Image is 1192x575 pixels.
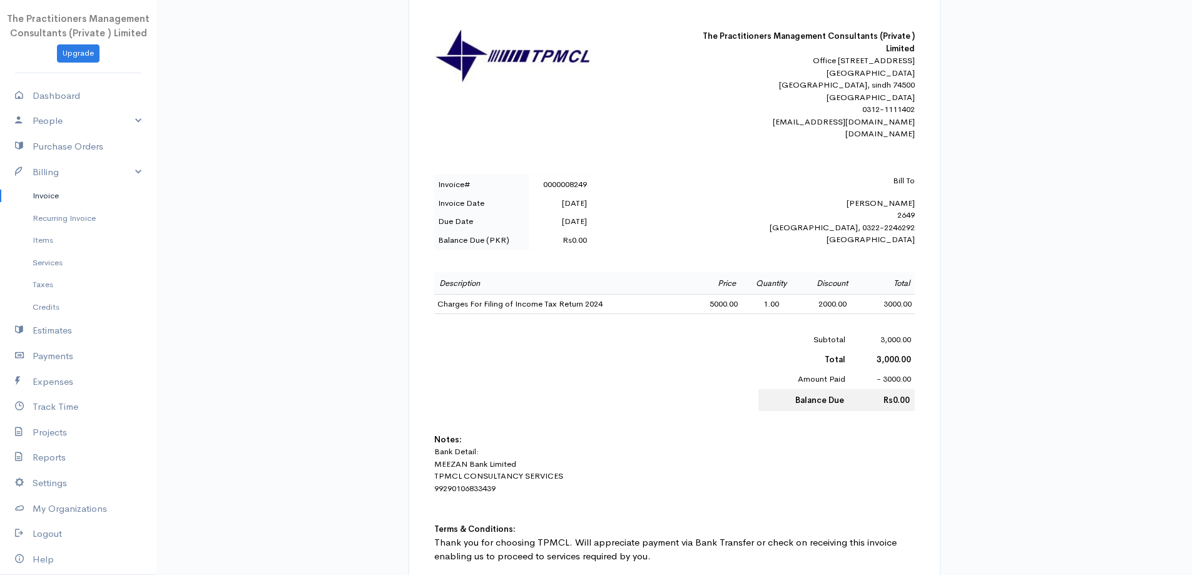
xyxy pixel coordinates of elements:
td: Amount Paid [758,369,850,389]
td: 3000.00 [863,295,914,314]
td: Subtotal [758,330,850,350]
td: [DATE] [529,212,590,231]
td: 5000.00 [690,295,741,314]
td: Description [434,272,690,295]
div: Office [STREET_ADDRESS] [GEOGRAPHIC_DATA] [GEOGRAPHIC_DATA], sindh 74500 [GEOGRAPHIC_DATA] 0312-1... [696,54,915,140]
td: Total [863,272,914,295]
td: 2000.00 [802,295,863,314]
td: 0000008249 [529,175,590,194]
td: Balance Due [758,389,850,412]
td: Invoice# [434,175,529,194]
td: Charges For Filing of Income Tax Return 2024 [434,295,690,314]
td: - 3000.00 [849,369,914,389]
span: The Practitioners Management Consultants (Private ) Limited [7,13,150,39]
b: Notes: [434,434,462,445]
td: 3,000.00 [849,330,914,350]
b: Total [825,354,845,365]
td: 1.00 [741,295,802,314]
td: [DATE] [529,194,590,213]
a: Upgrade [57,44,99,63]
div: [PERSON_NAME] 2649 [GEOGRAPHIC_DATA], 0322-2246292 [GEOGRAPHIC_DATA] [696,175,915,246]
span: Thank you for choosing TPMCL. Will appreciate payment via Bank Transfer or check on receiving thi... [434,536,897,562]
img: logo-30862.jpg [434,30,591,83]
td: Balance Due (PKR) [434,231,529,250]
b: 3,000.00 [877,354,911,365]
td: Rs0.00 [849,389,914,412]
td: Price [690,272,741,295]
td: Due Date [434,212,529,231]
td: Invoice Date [434,194,529,213]
b: The Practitioners Management Consultants (Private ) Limited [703,31,915,54]
p: Bill To [696,175,915,187]
b: Terms & Conditions: [434,524,516,534]
td: Rs0.00 [529,231,590,250]
p: Bank Detail: MEEZAN Bank Limited TPMCL CONSULTANCY SERVICES 99290106833439 [434,445,915,494]
td: Discount [802,272,863,295]
td: Quantity [741,272,802,295]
